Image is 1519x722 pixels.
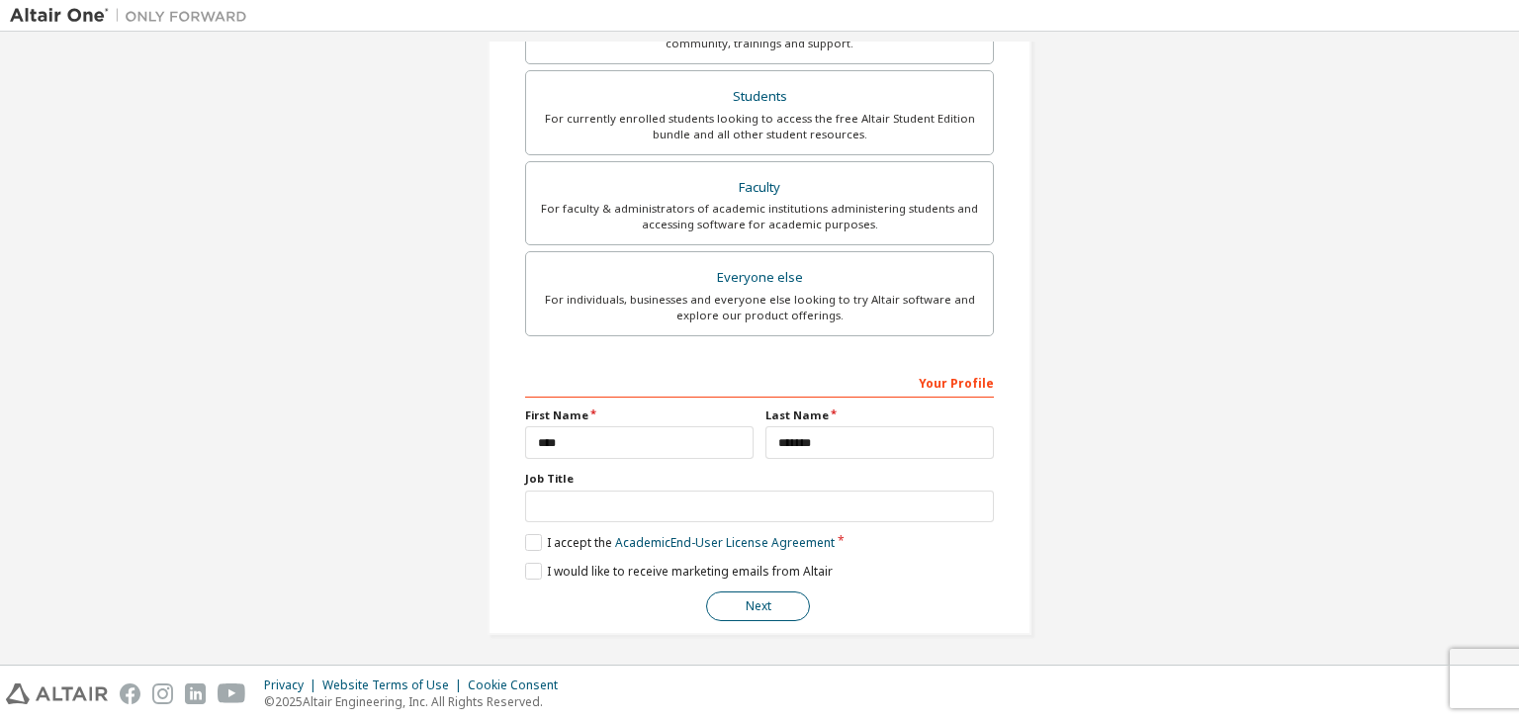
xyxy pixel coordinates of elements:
[525,366,994,398] div: Your Profile
[538,292,981,323] div: For individuals, businesses and everyone else looking to try Altair software and explore our prod...
[120,683,140,704] img: facebook.svg
[706,591,810,621] button: Next
[525,534,835,551] label: I accept the
[10,6,257,26] img: Altair One
[538,111,981,142] div: For currently enrolled students looking to access the free Altair Student Edition bundle and all ...
[264,693,570,710] p: © 2025 Altair Engineering, Inc. All Rights Reserved.
[525,471,994,487] label: Job Title
[538,201,981,232] div: For faculty & administrators of academic institutions administering students and accessing softwa...
[152,683,173,704] img: instagram.svg
[218,683,246,704] img: youtube.svg
[538,264,981,292] div: Everyone else
[615,534,835,551] a: Academic End-User License Agreement
[322,677,468,693] div: Website Terms of Use
[264,677,322,693] div: Privacy
[538,83,981,111] div: Students
[6,683,108,704] img: altair_logo.svg
[468,677,570,693] div: Cookie Consent
[185,683,206,704] img: linkedin.svg
[765,407,994,423] label: Last Name
[538,174,981,202] div: Faculty
[525,407,754,423] label: First Name
[525,563,833,580] label: I would like to receive marketing emails from Altair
